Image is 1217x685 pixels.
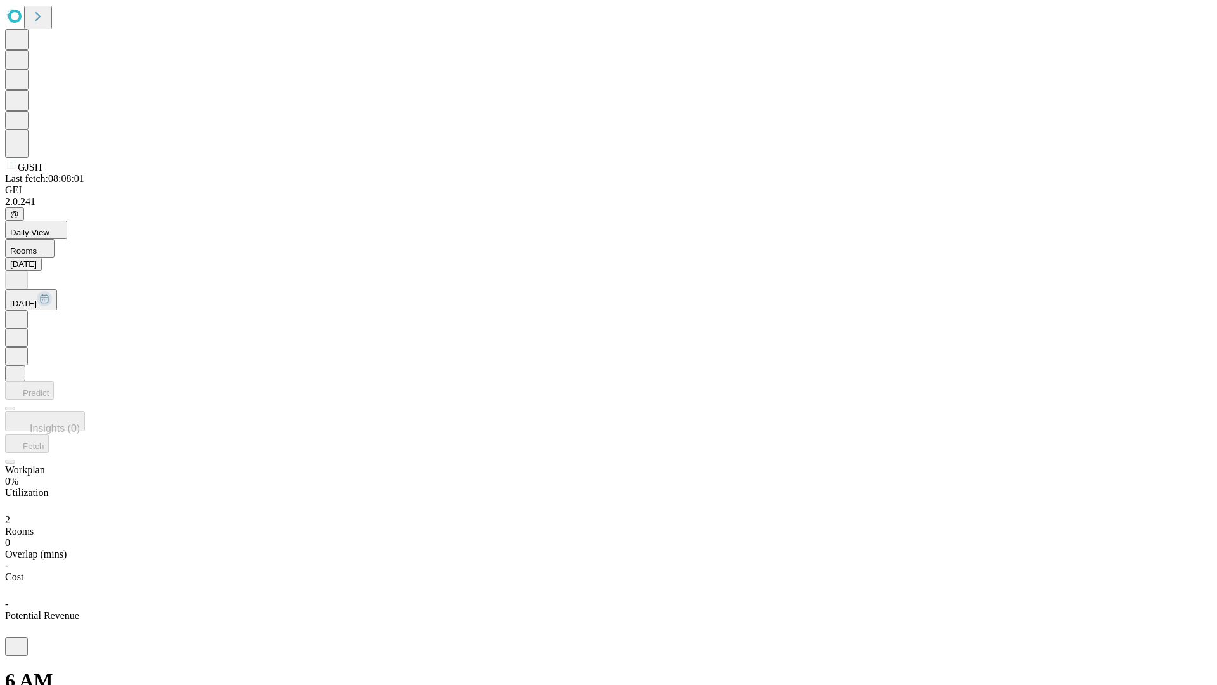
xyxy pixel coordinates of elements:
div: GEI [5,185,1212,196]
button: [DATE] [5,258,42,271]
button: Predict [5,381,54,400]
span: - [5,599,8,610]
span: Rooms [5,526,34,537]
span: @ [10,209,19,219]
span: Daily View [10,228,49,237]
button: Rooms [5,239,55,258]
button: @ [5,207,24,221]
span: Potential Revenue [5,610,79,621]
span: 0% [5,476,18,486]
button: Daily View [5,221,67,239]
span: Rooms [10,246,37,256]
span: 2 [5,514,10,525]
span: Overlap (mins) [5,549,67,559]
span: Last fetch: 08:08:01 [5,173,84,184]
span: Cost [5,571,23,582]
div: 2.0.241 [5,196,1212,207]
span: Utilization [5,487,48,498]
span: [DATE] [10,299,37,308]
span: GJSH [18,162,42,173]
button: Insights (0) [5,411,85,431]
button: Fetch [5,434,49,453]
span: Insights (0) [30,423,80,434]
span: 0 [5,537,10,548]
span: Workplan [5,464,45,475]
button: [DATE] [5,289,57,310]
span: - [5,560,8,571]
